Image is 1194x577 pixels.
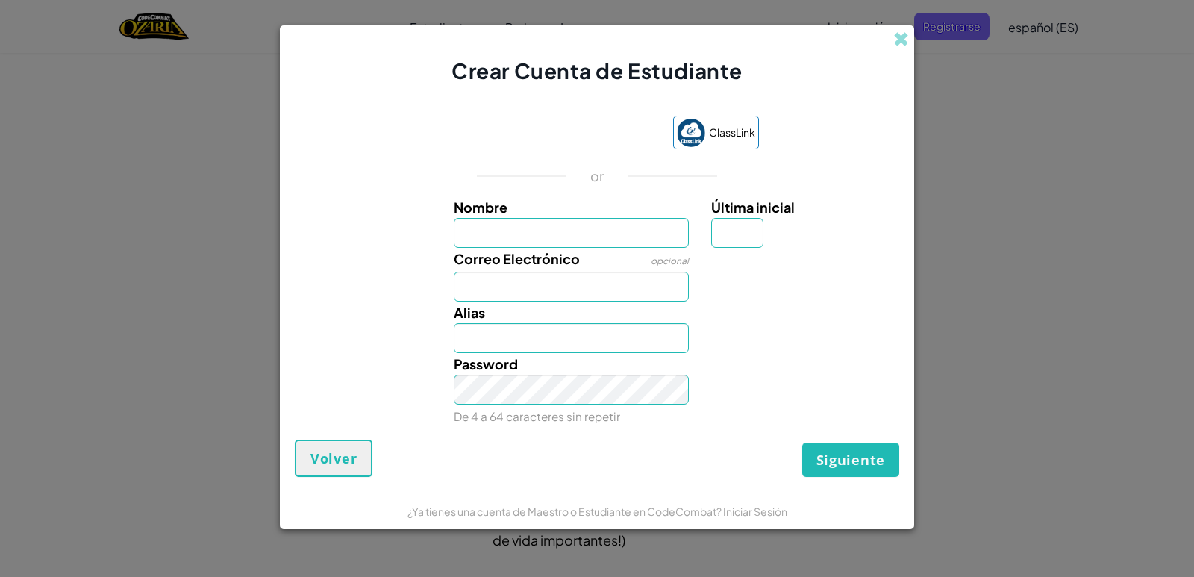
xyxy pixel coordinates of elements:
[802,443,899,477] button: Siguiente
[454,250,580,267] span: Correo Electrónico
[454,355,518,372] span: Password
[310,449,357,467] span: Volver
[454,409,620,423] small: De 4 a 64 caracteres sin repetir
[816,451,885,469] span: Siguiente
[454,199,507,216] span: Nombre
[407,505,723,518] span: ¿Ya tienes una cuenta de Maestro o Estudiante en CodeCombat?
[428,117,666,150] iframe: Botón Iniciar sesión con Google
[723,505,787,518] a: Iniciar Sesión
[677,119,705,147] img: classlink-logo-small.png
[711,199,795,216] span: Última inicial
[651,255,689,266] span: opcional
[709,122,755,143] span: ClassLink
[295,440,372,477] button: Volver
[451,57,743,84] span: Crear Cuenta de Estudiante
[454,304,485,321] span: Alias
[590,167,604,185] p: or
